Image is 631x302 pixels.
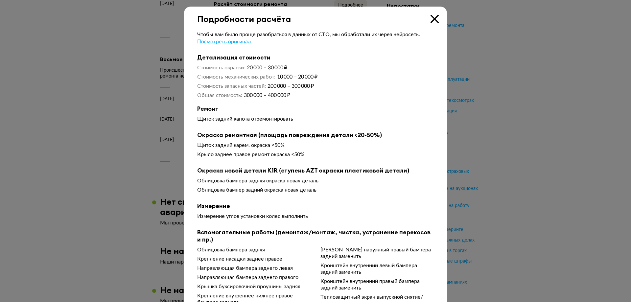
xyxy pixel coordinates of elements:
b: Измерение [197,202,434,210]
div: Облицовка бампера задняя окраска новая деталь [197,177,434,184]
b: Окраска новой детали K1R (ступень AZT окраски пластиковой детали) [197,167,434,174]
b: Вспомогательные работы (демонтаж/монтаж, чистка, устранение перекосов и пр.) [197,229,434,243]
dt: Общая стоимость [197,92,242,99]
div: Облицовка бампера задняя [197,246,311,253]
span: Посмотреть оригинал [197,39,251,44]
dt: Стоимость запасных частей [197,83,266,89]
div: Кронштейн внутренний левый бампера задний заменить [320,262,434,275]
span: 20 000 – 30 000 ₽ [247,65,287,70]
div: Кронштейн внутренний правый бампера задний заменить [320,278,434,291]
div: Крышка буксировочной проушины задняя [197,283,311,290]
b: Окраска ремонтная (площадь повреждения детали <20-50%) [197,131,434,139]
div: Подробности расчёта [184,7,447,24]
div: Щиток задний капота отремонтировать [197,116,434,122]
span: 10 000 – 20 000 ₽ [277,74,317,80]
b: Детализация стоимости [197,54,434,61]
div: Крыло заднее правое ремонт окраска <50% [197,151,434,158]
div: Щиток задний карем. окраска <50% [197,142,434,149]
div: Направляющая бампера заднего правого [197,274,311,281]
div: Направляющая бампера заднего левая [197,265,311,271]
span: 300 000 – 400 000 ₽ [244,93,290,98]
b: Ремонт [197,105,434,112]
dt: Стоимость окраски [197,64,245,71]
div: [PERSON_NAME] наружный правый бампера задний заменить [320,246,434,260]
div: Измерение углов установки колес выполнить [197,213,434,220]
div: Крепление насадки заднее правое [197,256,311,262]
div: Облицовка бампер задний окраска новая деталь [197,187,434,193]
span: Чтобы вам было проще разобраться в данных от СТО, мы обработали их через нейросеть. [197,32,420,37]
dt: Стоимость механических работ [197,74,275,80]
span: 200 000 – 300 000 ₽ [268,83,314,89]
